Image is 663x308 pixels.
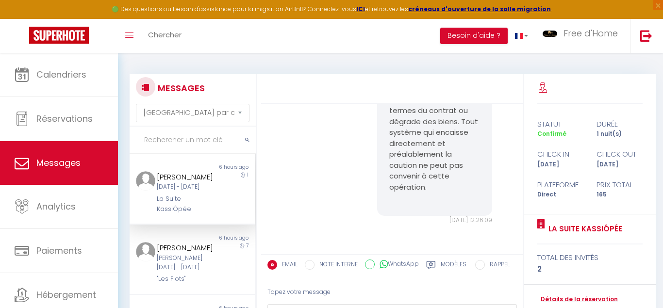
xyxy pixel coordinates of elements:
span: Free d'Home [564,27,618,39]
a: créneaux d'ouverture de la salle migration [408,5,551,13]
div: [PERSON_NAME] [157,242,217,254]
div: 6 hours ago [192,234,255,242]
div: 1 nuit(s) [590,130,649,139]
img: ... [136,171,155,191]
span: Hébergement [36,289,96,301]
a: La Suite KassiÔpée [545,223,622,235]
p: : Le principe d’une prise de caution est que la somme n’est encaissée que si le client enfreint c... [389,51,480,204]
span: Réservations [36,113,93,125]
div: Direct [531,190,590,199]
div: [DATE] [590,160,649,169]
a: Chercher [141,19,189,53]
span: Analytics [36,200,76,212]
span: Messages [36,157,81,169]
div: check in [531,148,590,160]
img: ... [543,31,557,37]
div: [DATE] [531,160,590,169]
a: ... Free d'Home [535,19,630,53]
div: Plateforme [531,179,590,191]
div: 165 [590,190,649,199]
label: WhatsApp [375,259,419,270]
div: total des invités [537,252,643,263]
div: Tapez votre message [267,280,517,304]
span: Confirmé [537,130,566,138]
div: La Suite KassiÔpée [157,194,217,214]
span: Calendriers [36,68,86,81]
label: EMAIL [277,260,298,271]
div: [PERSON_NAME] [157,171,217,183]
div: Prix total [590,179,649,191]
div: check out [590,148,649,160]
span: 1 [247,171,249,178]
label: NOTE INTERNE [315,260,358,271]
div: "Les Flots" [157,274,217,284]
div: [DATE] - [DATE] [157,182,217,192]
img: logout [640,30,652,42]
a: Détails de la réservation [537,295,618,304]
div: 2 [537,263,643,275]
span: Paiements [36,244,82,257]
input: Rechercher un mot clé [130,127,256,154]
div: durée [590,118,649,130]
div: statut [531,118,590,130]
img: ... [136,242,155,261]
label: Modèles [441,260,466,272]
h3: MESSAGES [155,77,205,99]
div: [PERSON_NAME][DATE] - [DATE] [157,254,217,272]
button: Ouvrir le widget de chat LiveChat [8,4,37,33]
div: 6 hours ago [192,163,255,171]
a: ICI [356,5,365,13]
img: Super Booking [29,27,89,44]
div: [DATE] 12:26:09 [377,216,492,225]
button: Besoin d'aide ? [440,28,508,44]
span: Chercher [148,30,182,40]
span: 7 [246,242,249,249]
label: RAPPEL [485,260,510,271]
